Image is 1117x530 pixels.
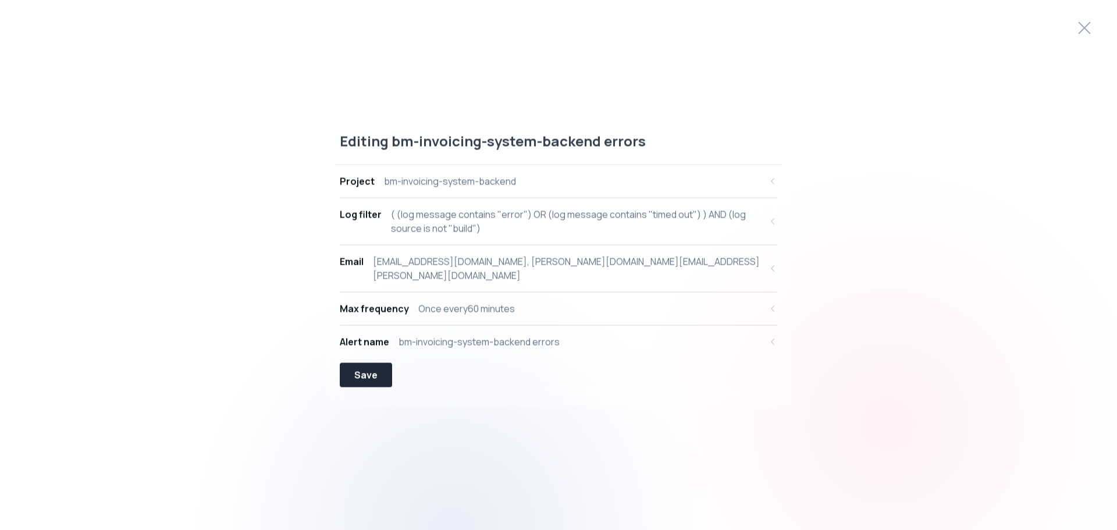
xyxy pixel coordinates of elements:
div: bm-invoicing-system-backend errors [399,335,560,348]
div: Save [354,368,378,382]
button: Email[EMAIL_ADDRESS][DOMAIN_NAME], [PERSON_NAME][DOMAIN_NAME][EMAIL_ADDRESS][PERSON_NAME][DOMAIN_... [340,245,777,291]
div: Project [340,174,375,188]
button: Alert namebm-invoicing-system-backend errors [340,325,777,358]
div: bm-invoicing-system-backend [384,174,516,188]
button: Max frequencyOnce every60 minutes [340,292,777,325]
button: Log filter( (log message contains "error") OR (log message contains "timed out") ) AND (log sourc... [340,198,777,244]
div: Alert name [340,335,389,348]
div: [EMAIL_ADDRESS][DOMAIN_NAME], [PERSON_NAME][DOMAIN_NAME][EMAIL_ADDRESS][PERSON_NAME][DOMAIN_NAME] [373,254,761,282]
div: Log filter [340,207,382,221]
div: Max frequency [340,301,409,315]
div: Email [340,254,364,268]
div: Editing bm-invoicing-system-backend errors [335,131,782,165]
button: Save [340,362,392,387]
button: Projectbm-invoicing-system-backend [340,165,777,197]
div: Once every 60 minutes [418,301,515,315]
div: ( (log message contains "error") OR (log message contains "timed out") ) AND (log source is not "... [391,207,761,235]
